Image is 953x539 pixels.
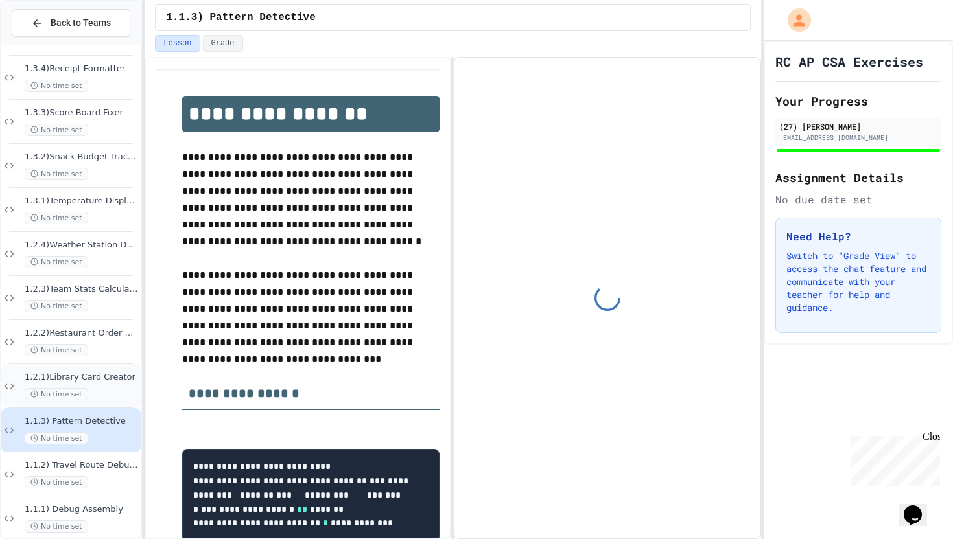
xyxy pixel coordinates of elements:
span: 1.3.3)Score Board Fixer [25,108,138,119]
span: No time set [25,388,88,400]
span: No time set [25,80,88,92]
span: 1.1.3) Pattern Detective [25,416,138,427]
div: [EMAIL_ADDRESS][DOMAIN_NAME] [779,133,937,143]
span: 1.2.1)Library Card Creator [25,372,138,383]
span: No time set [25,476,88,488]
span: 1.2.2)Restaurant Order System [25,328,138,339]
h3: Need Help? [786,229,930,244]
button: Grade [203,35,243,52]
span: No time set [25,300,88,312]
span: 1.3.1)Temperature Display Fix [25,196,138,207]
button: Lesson [155,35,200,52]
span: No time set [25,520,88,533]
span: 1.3.2)Snack Budget Tracker [25,152,138,163]
span: 1.2.3)Team Stats Calculator [25,284,138,295]
div: Chat with us now!Close [5,5,89,82]
button: Back to Teams [12,9,130,37]
h2: Assignment Details [775,168,941,187]
p: Switch to "Grade View" to access the chat feature and communicate with your teacher for help and ... [786,249,930,314]
h2: Your Progress [775,92,941,110]
iframe: chat widget [845,431,940,486]
div: No due date set [775,192,941,207]
span: 1.1.1) Debug Assembly [25,504,138,515]
span: 1.3.4)Receipt Formatter [25,63,138,75]
span: No time set [25,344,88,356]
span: Back to Teams [51,16,111,30]
div: (27) [PERSON_NAME] [779,120,937,132]
h1: RC AP CSA Exercises [775,52,923,71]
span: 1.2.4)Weather Station Debugger [25,240,138,251]
div: My Account [774,5,814,35]
span: No time set [25,432,88,444]
span: No time set [25,212,88,224]
span: 1.1.3) Pattern Detective [166,10,315,25]
span: 1.1.2) Travel Route Debugger [25,460,138,471]
span: No time set [25,168,88,180]
span: No time set [25,256,88,268]
iframe: chat widget [899,487,940,526]
span: No time set [25,124,88,136]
